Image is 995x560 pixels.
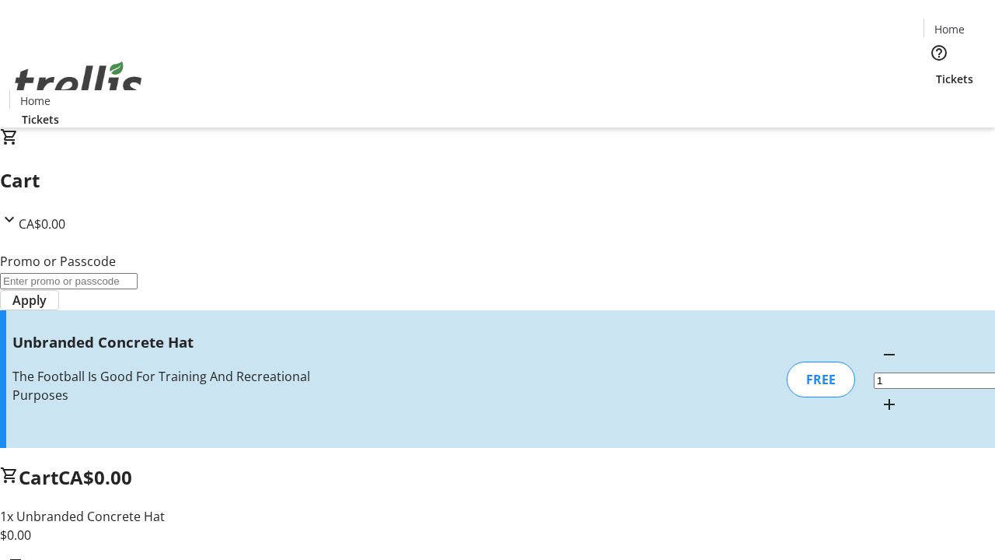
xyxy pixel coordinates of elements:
span: Home [20,93,51,109]
a: Tickets [923,71,986,87]
img: Orient E2E Organization q9zma5UAMd's Logo [9,44,148,122]
a: Home [924,21,974,37]
a: Tickets [9,111,72,128]
span: Tickets [22,111,59,128]
span: Tickets [936,71,973,87]
div: The Football Is Good For Training And Recreational Purposes [12,367,352,404]
button: Increment by one [874,389,905,420]
button: Help [923,37,955,68]
span: CA$0.00 [19,215,65,233]
button: Cart [923,87,955,118]
div: FREE [787,362,855,397]
span: Home [934,21,965,37]
h3: Unbranded Concrete Hat [12,331,352,353]
span: Apply [12,291,47,310]
button: Decrement by one [874,339,905,370]
span: CA$0.00 [58,464,132,490]
a: Home [10,93,60,109]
